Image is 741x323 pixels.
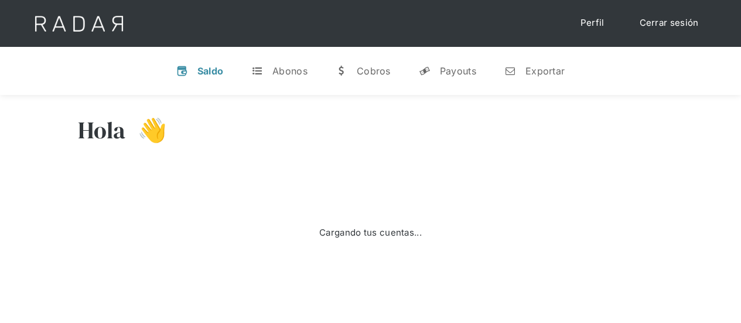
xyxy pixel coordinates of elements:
div: y [419,65,431,77]
div: v [176,65,188,77]
div: Saldo [197,65,224,77]
div: Abonos [272,65,308,77]
div: t [251,65,263,77]
h3: Hola [78,115,126,145]
h3: 👋 [126,115,167,145]
div: Exportar [525,65,565,77]
div: w [336,65,347,77]
div: n [504,65,516,77]
div: Cargando tus cuentas... [319,226,422,240]
a: Perfil [569,12,616,35]
div: Cobros [357,65,391,77]
div: Payouts [440,65,476,77]
a: Cerrar sesión [628,12,711,35]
